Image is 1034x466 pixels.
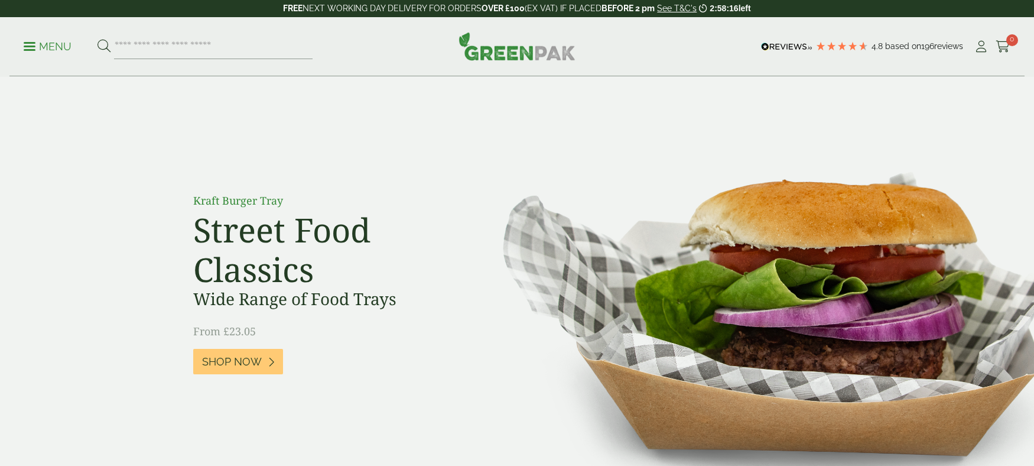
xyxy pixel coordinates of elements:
[974,41,989,53] i: My Account
[996,38,1010,56] a: 0
[761,43,812,51] img: REVIEWS.io
[459,32,575,60] img: GreenPak Supplies
[1006,34,1018,46] span: 0
[815,41,869,51] div: 4.79 Stars
[24,40,71,51] a: Menu
[193,289,459,309] h3: Wide Range of Food Trays
[996,41,1010,53] i: Cart
[202,355,262,368] span: Shop Now
[601,4,655,13] strong: BEFORE 2 pm
[283,4,303,13] strong: FREE
[739,4,751,13] span: left
[657,4,697,13] a: See T&C's
[710,4,738,13] span: 2:58:16
[193,349,283,374] a: Shop Now
[193,193,459,209] p: Kraft Burger Tray
[193,210,459,289] h2: Street Food Classics
[934,41,963,51] span: reviews
[24,40,71,54] p: Menu
[885,41,921,51] span: Based on
[482,4,525,13] strong: OVER £100
[193,324,256,338] span: From £23.05
[921,41,934,51] span: 196
[872,41,885,51] span: 4.8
